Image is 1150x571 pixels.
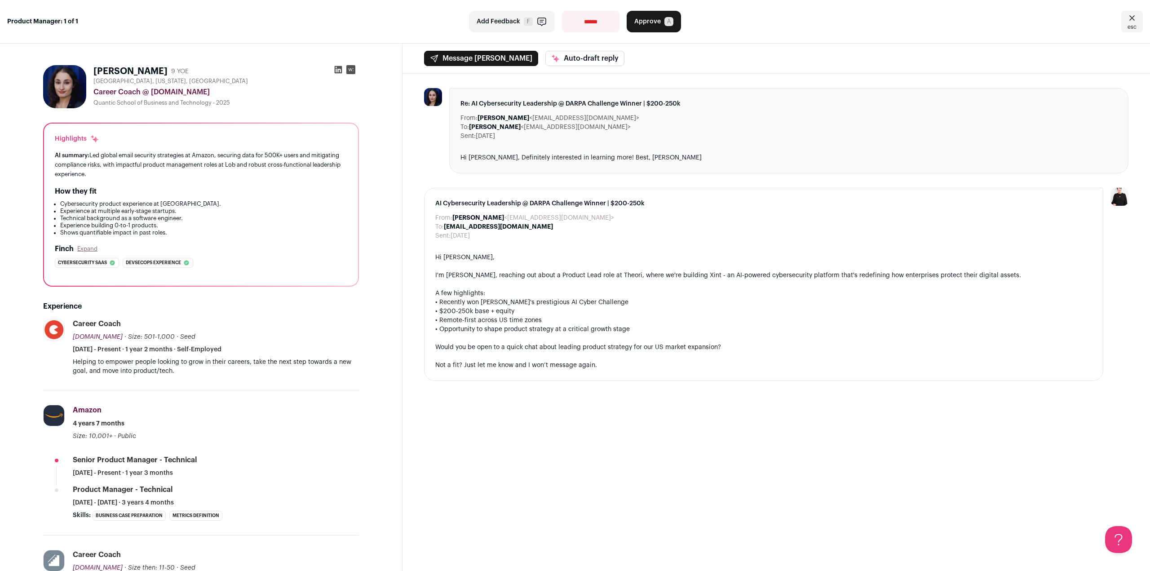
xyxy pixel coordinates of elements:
button: Add Feedback F [469,11,555,32]
span: F [524,17,533,26]
dt: To: [435,222,444,231]
span: [DATE] - [DATE] · 3 years 4 months [73,498,174,507]
span: esc [1128,23,1137,31]
span: [DOMAIN_NAME] [73,565,123,571]
div: Quantic School of Business and Technology - 2025 [93,99,359,106]
span: Cybersecurity saas [58,258,107,267]
span: Seed [180,565,195,571]
img: 9240684-medium_jpg [1110,188,1128,206]
span: · Size then: 11-50 [124,565,175,571]
b: [PERSON_NAME] [452,215,504,221]
strong: Product Manager: 1 of 1 [7,17,78,26]
dt: Sent: [435,231,451,240]
span: Seed [180,334,195,340]
img: ec72818617e59d202d414e7dc4f70f592ba1e8e74f07579838f47fa138343a20.jpg [424,88,442,106]
span: A [664,17,673,26]
div: Hi [PERSON_NAME], Definitely interested in learning more! Best, [PERSON_NAME] [460,153,1117,162]
li: Business Case Preparation [93,511,166,521]
span: · Size: 501-1,000 [124,334,175,340]
dd: [DATE] [476,132,495,141]
h2: How they fit [55,186,97,197]
li: Technical background as a software engineer. [60,215,347,222]
dt: From: [435,213,452,222]
span: · [177,332,178,341]
div: Highlights [55,134,99,143]
div: Career Coach [73,319,121,329]
h2: Experience [43,301,359,312]
span: AI summary: [55,152,89,158]
span: AI Cybersecurity Leadership @ DARPA Challenge Winner | $200-250k [435,199,1092,208]
dd: [DATE] [451,231,470,240]
h2: Finch [55,243,74,254]
span: Devsecops experience [126,258,181,267]
span: Amazon [73,407,102,414]
div: Hi [PERSON_NAME], I'm [PERSON_NAME], reaching out about a Product Lead role at Theori, where we'r... [435,253,1092,370]
img: 43503d63bc2d2bf1cdf7213b6406bbd9c8e419dacf101720b0abecf3593952f6.jpg [44,550,64,571]
span: Re: AI Cybersecurity Leadership @ DARPA Challenge Winner | $200-250k [460,99,1117,108]
div: Career Coach @ [DOMAIN_NAME] [93,87,359,97]
img: e36df5e125c6fb2c61edd5a0d3955424ed50ce57e60c515fc8d516ef803e31c7.jpg [44,405,64,426]
span: [DATE] - Present · 1 year 2 months · Self-Employed [73,345,221,354]
span: [GEOGRAPHIC_DATA], [US_STATE], [GEOGRAPHIC_DATA] [93,78,248,85]
p: Helping to empower people looking to grow in their careers, take the next step towards a new goal... [73,358,359,376]
button: Auto-draft reply [545,51,624,66]
span: Skills: [73,511,91,520]
div: Senior Product Manager - Technical [73,455,197,465]
div: Product Manager - Technical [73,485,172,495]
button: Message [PERSON_NAME] [424,51,538,66]
b: [PERSON_NAME] [478,115,529,121]
dt: From: [460,114,478,123]
li: Experience building 0-to-1 products. [60,222,347,229]
a: Close [1121,11,1143,32]
li: Cybersecurity product experience at [GEOGRAPHIC_DATA]. [60,200,347,208]
img: ec72818617e59d202d414e7dc4f70f592ba1e8e74f07579838f47fa138343a20.jpg [43,65,86,108]
span: Add Feedback [477,17,520,26]
span: · [114,432,116,441]
div: Career Coach [73,550,121,560]
span: [DOMAIN_NAME] [73,334,123,340]
div: 9 YOE [171,67,189,76]
dt: To: [460,123,469,132]
span: Approve [634,17,661,26]
span: Size: 10,001+ [73,433,112,439]
button: Approve A [627,11,681,32]
b: [EMAIL_ADDRESS][DOMAIN_NAME] [444,224,553,230]
img: 48c7d145fe217780f418a53ce356253fed4f0f5fc6e455d630c4f63f6c436168.jpg [44,319,64,340]
span: [DATE] - Present · 1 year 3 months [73,469,173,478]
span: 4 years 7 months [73,419,124,428]
li: Shows quantifiable impact in past roles. [60,229,347,236]
dd: <[EMAIL_ADDRESS][DOMAIN_NAME]> [452,213,614,222]
div: Led global email security strategies at Amazon, securing data for 500K+ users and mitigating comp... [55,150,347,179]
h1: [PERSON_NAME] [93,65,168,78]
span: Public [118,433,136,439]
b: [PERSON_NAME] [469,124,521,130]
dd: <[EMAIL_ADDRESS][DOMAIN_NAME]> [469,123,631,132]
dt: Sent: [460,132,476,141]
dd: <[EMAIL_ADDRESS][DOMAIN_NAME]> [478,114,639,123]
li: Experience at multiple early-stage startups. [60,208,347,215]
li: Metrics Definition [169,511,222,521]
iframe: Help Scout Beacon - Open [1105,526,1132,553]
button: Expand [77,245,97,252]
